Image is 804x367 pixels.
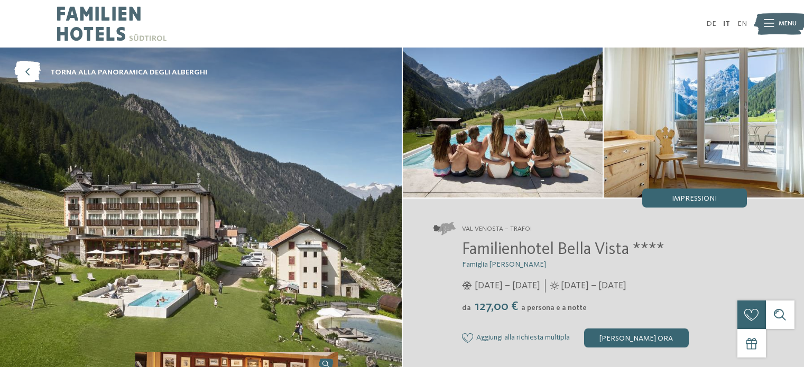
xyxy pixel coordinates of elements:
[476,334,570,342] span: Aggiungi alla richiesta multipla
[472,300,520,313] span: 127,00 €
[550,281,559,290] i: Orari d'apertura estate
[561,279,626,293] span: [DATE] – [DATE]
[462,224,532,234] span: Val Venosta – Trafoi
[403,48,603,197] img: Il family hotel in Val Venosta nel cuore del Parco Nazionale
[706,20,716,27] a: DE
[462,281,472,290] i: Orari d'apertura inverno
[672,195,717,202] span: Impressioni
[521,304,587,312] span: a persona e a notte
[779,19,797,29] span: Menu
[737,20,747,27] a: EN
[50,67,207,78] span: torna alla panoramica degli alberghi
[604,48,804,197] img: Il family hotel in Val Venosta nel cuore del Parco Nazionale
[462,261,546,268] span: Famiglia [PERSON_NAME]
[462,241,664,258] span: Familienhotel Bella Vista ****
[462,304,471,312] span: da
[475,279,540,293] span: [DATE] – [DATE]
[584,328,689,347] div: [PERSON_NAME] ora
[723,20,730,27] a: IT
[14,62,207,83] a: torna alla panoramica degli alberghi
